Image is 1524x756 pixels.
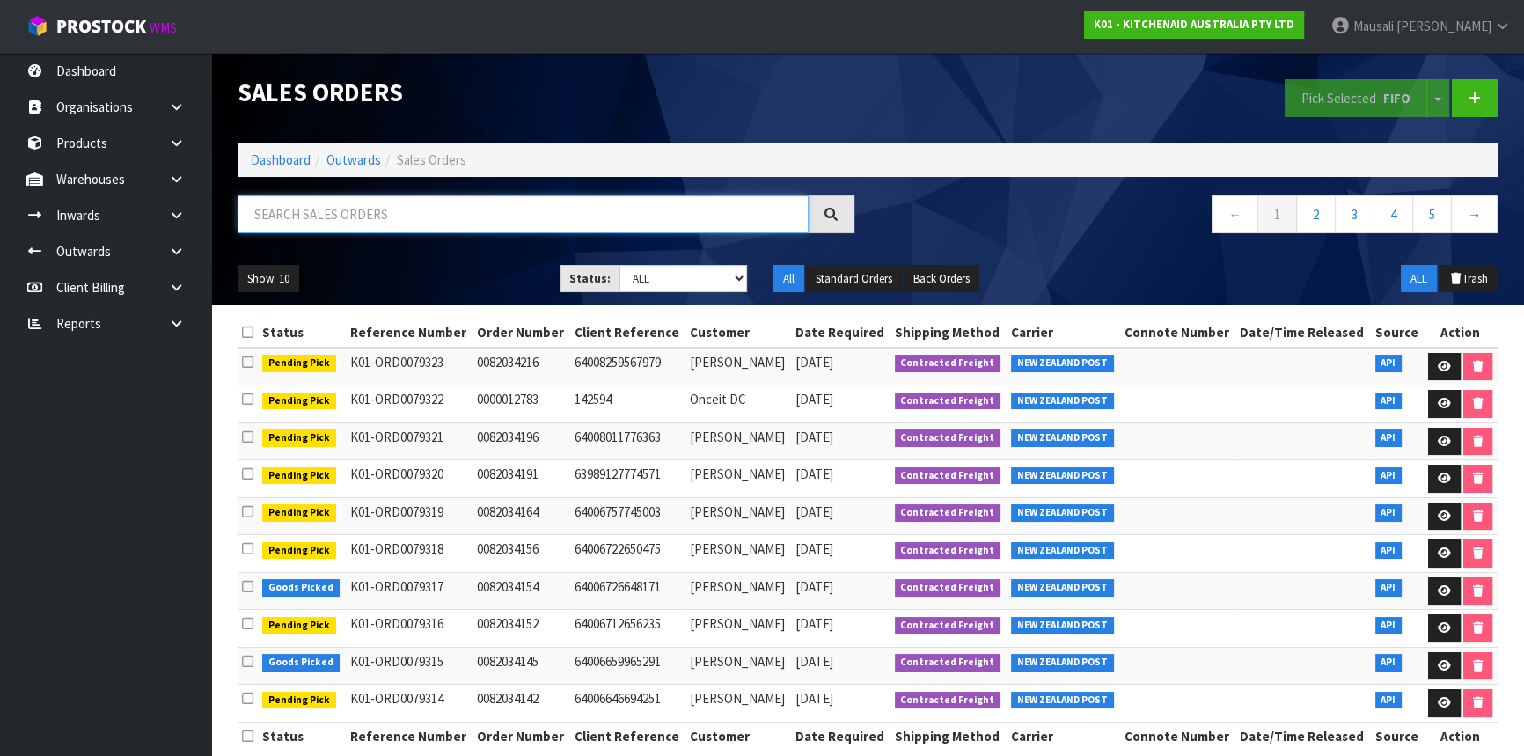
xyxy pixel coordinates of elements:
td: 63989127774571 [570,460,685,498]
strong: Status: [569,271,611,286]
th: Shipping Method [890,722,1007,750]
span: Contracted Freight [895,579,1001,597]
td: 0082034216 [473,348,570,385]
span: API [1375,467,1403,485]
td: 142594 [570,385,685,423]
td: [PERSON_NAME] [685,348,791,385]
span: Goods Picked [262,579,340,597]
a: 2 [1296,195,1336,233]
td: 0082034156 [473,535,570,573]
span: Contracted Freight [895,429,1001,447]
td: K01-ORD0079314 [346,685,473,723]
td: 64008011776363 [570,422,685,460]
td: K01-ORD0079323 [346,348,473,385]
span: Mausali [1353,18,1394,34]
span: API [1375,504,1403,522]
th: Date/Time Released [1235,319,1371,347]
img: cube-alt.png [26,15,48,37]
td: 64006722650475 [570,535,685,573]
span: NEW ZEALAND POST [1011,429,1114,447]
td: 0082034142 [473,685,570,723]
th: Status [258,722,345,750]
td: 0082034196 [473,422,570,460]
td: 0082034154 [473,572,570,610]
span: [DATE] [795,503,833,520]
span: [DATE] [795,354,833,371]
span: API [1375,542,1403,560]
span: Pending Pick [262,504,336,522]
span: NEW ZEALAND POST [1011,654,1114,672]
nav: Page navigation [881,195,1498,239]
th: Source [1371,319,1424,347]
span: Goods Picked [262,654,340,672]
a: 1 [1257,195,1297,233]
th: Date Required [791,319,890,347]
a: K01 - KITCHENAID AUSTRALIA PTY LTD [1084,11,1304,39]
td: [PERSON_NAME] [685,572,791,610]
span: Contracted Freight [895,467,1001,485]
button: Standard Orders [806,265,902,293]
td: K01-ORD0079317 [346,572,473,610]
td: K01-ORD0079316 [346,610,473,648]
button: ALL [1401,265,1437,293]
td: 0000012783 [473,385,570,423]
span: Contracted Freight [895,542,1001,560]
th: Client Reference [570,319,685,347]
small: WMS [150,19,177,36]
button: Pick Selected -FIFO [1285,79,1427,117]
td: K01-ORD0079319 [346,497,473,535]
th: Customer [685,319,791,347]
button: Trash [1439,265,1498,293]
a: → [1451,195,1498,233]
span: ProStock [56,15,146,38]
th: Shipping Method [890,319,1007,347]
span: Contracted Freight [895,504,1001,522]
td: K01-ORD0079322 [346,385,473,423]
button: All [773,265,804,293]
span: NEW ZEALAND POST [1011,504,1114,522]
span: API [1375,654,1403,672]
td: 64006757745003 [570,497,685,535]
span: Pending Pick [262,429,336,447]
span: Pending Pick [262,542,336,560]
td: [PERSON_NAME] [685,647,791,685]
a: 3 [1335,195,1374,233]
span: NEW ZEALAND POST [1011,617,1114,635]
input: Search sales orders [238,195,809,233]
th: Source [1371,722,1424,750]
th: Connote Number [1120,722,1235,750]
a: Outwards [326,151,381,168]
th: Date Required [791,722,890,750]
span: [DATE] [795,653,833,670]
span: [DATE] [795,540,833,557]
span: NEW ZEALAND POST [1011,355,1114,372]
span: Pending Pick [262,467,336,485]
td: [PERSON_NAME] [685,610,791,648]
a: 5 [1412,195,1452,233]
td: 0082034145 [473,647,570,685]
td: [PERSON_NAME] [685,685,791,723]
th: Status [258,319,345,347]
span: Pending Pick [262,617,336,635]
th: Action [1424,319,1498,347]
td: 0082034164 [473,497,570,535]
th: Reference Number [346,722,473,750]
span: Contracted Freight [895,617,1001,635]
span: NEW ZEALAND POST [1011,393,1114,410]
th: Carrier [1007,722,1120,750]
th: Action [1424,722,1498,750]
td: 64006659965291 [570,647,685,685]
span: Contracted Freight [895,692,1001,709]
td: 64006646694251 [570,685,685,723]
th: Date/Time Released [1235,722,1371,750]
td: [PERSON_NAME] [685,535,791,573]
th: Reference Number [346,319,473,347]
span: API [1375,617,1403,635]
span: Pending Pick [262,692,336,709]
th: Connote Number [1120,319,1235,347]
span: Contracted Freight [895,654,1001,672]
strong: FIFO [1383,90,1410,106]
td: [PERSON_NAME] [685,460,791,498]
span: [DATE] [795,391,833,407]
span: [DATE] [795,690,833,707]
